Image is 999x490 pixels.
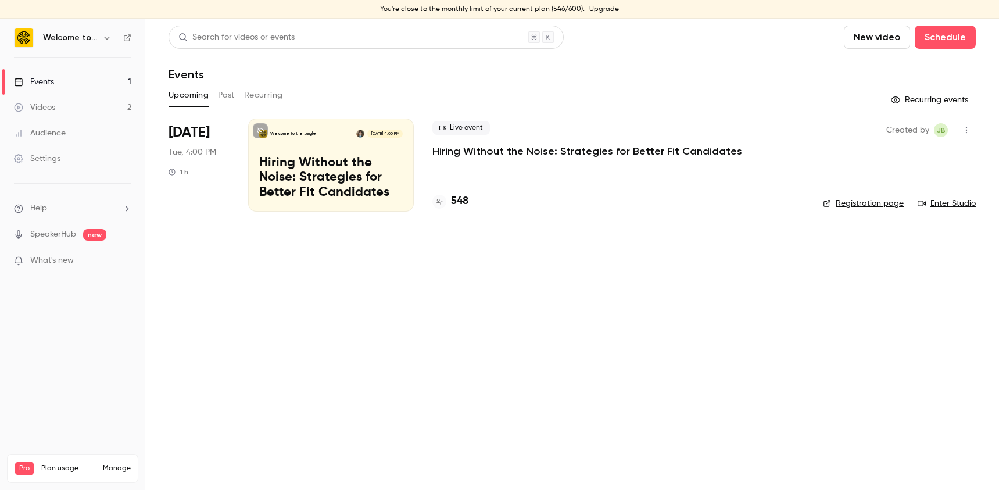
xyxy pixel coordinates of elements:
span: [DATE] [169,123,210,142]
a: 548 [432,194,468,209]
p: Hiring Without the Noise: Strategies for Better Fit Candidates [259,156,403,201]
li: help-dropdown-opener [14,202,131,214]
h4: 548 [451,194,468,209]
button: New video [844,26,910,49]
button: Recurring [244,86,283,105]
h1: Events [169,67,204,81]
span: What's new [30,255,74,267]
div: Settings [14,153,60,164]
a: Enter Studio [918,198,976,209]
span: Josie Braithwaite [934,123,948,137]
button: Schedule [915,26,976,49]
span: JB [937,123,946,137]
a: Upgrade [589,5,619,14]
span: Help [30,202,47,214]
div: Videos [14,102,55,113]
img: Welcome to the Jungle [15,28,33,47]
button: Upcoming [169,86,209,105]
h6: Welcome to the Jungle [43,32,98,44]
a: Hiring Without the Noise: Strategies for Better Fit CandidatesWelcome to the JungleAlysia Wanczyk... [248,119,414,212]
a: Hiring Without the Noise: Strategies for Better Fit Candidates [432,144,742,158]
button: Recurring events [886,91,976,109]
div: Events [14,76,54,88]
span: Tue, 4:00 PM [169,146,216,158]
p: Welcome to the Jungle [270,131,316,137]
a: SpeakerHub [30,228,76,241]
span: new [83,229,106,241]
span: Pro [15,462,34,475]
img: Alysia Wanczyk [356,130,364,138]
span: Live event [432,121,490,135]
a: Manage [103,464,131,473]
a: Registration page [823,198,904,209]
div: 1 h [169,167,188,177]
div: Sep 30 Tue, 4:00 PM (Europe/London) [169,119,230,212]
div: Audience [14,127,66,139]
div: Search for videos or events [178,31,295,44]
span: Plan usage [41,464,96,473]
button: Past [218,86,235,105]
span: [DATE] 4:00 PM [367,130,402,138]
span: Created by [886,123,929,137]
iframe: Noticeable Trigger [117,256,131,266]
